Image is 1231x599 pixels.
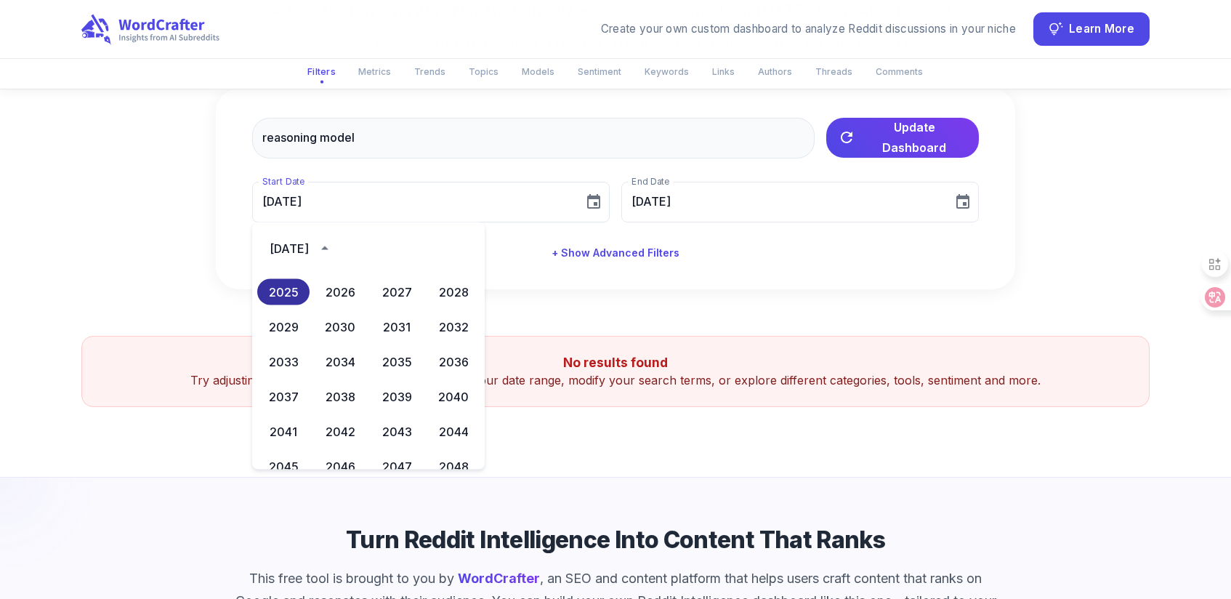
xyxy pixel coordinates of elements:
input: MM/DD/YYYY [621,182,943,222]
button: Authors [749,60,801,84]
button: 2039 [371,384,423,410]
button: 2046 [314,454,366,480]
button: 2025 [257,279,310,305]
button: 2047 [371,454,423,480]
label: Start Date [262,175,304,188]
button: Update Dashboard [826,118,979,158]
button: 2048 [427,454,480,480]
input: MM/DD/YYYY [252,182,573,222]
button: 2029 [257,314,310,340]
button: + Show Advanced Filters [546,240,685,267]
button: 2028 [427,279,480,305]
button: 2040 [427,384,480,410]
h4: Turn Reddit Intelligence Into Content That Ranks [346,524,885,556]
input: Filter discussions about AI on Reddit by keyword [252,118,815,158]
button: 2045 [257,454,310,480]
button: 2030 [314,314,366,340]
span: Update Dashboard [861,117,967,158]
button: Links [703,60,743,84]
button: 2037 [257,384,310,410]
button: Metrics [350,60,400,84]
button: 2034 [314,349,366,375]
button: Choose date, selected date is Sep 14, 2025 [579,188,608,217]
a: WordCrafter [458,571,540,586]
button: 2038 [314,384,366,410]
button: 2043 [371,419,423,445]
button: 2027 [371,279,423,305]
button: 2033 [257,349,310,375]
span: Learn More [1069,20,1134,39]
div: [DATE] [270,240,309,257]
button: 2042 [314,419,366,445]
button: 2044 [427,419,480,445]
button: 2032 [427,314,480,340]
button: 2035 [371,349,423,375]
button: 2031 [371,314,423,340]
button: Sentiment [569,60,630,84]
div: Create your own custom dashboard to analyze Reddit discussions in your niche [601,21,1016,38]
button: 2036 [427,349,480,375]
label: End Date [631,175,669,188]
button: Threads [807,60,861,84]
button: 2026 [314,279,366,305]
button: Comments [867,60,932,84]
p: Try adjusting your search filters. You can broaden your date range, modify your search terms, or ... [100,371,1131,389]
button: Keywords [636,60,698,84]
h5: No results found [100,354,1131,371]
button: Models [513,60,563,84]
button: Learn More [1033,12,1150,46]
button: year view is open, switch to calendar view [313,237,336,260]
button: 2041 [257,419,310,445]
button: Filters [298,59,344,84]
button: Trends [405,60,454,84]
button: Choose date, selected date is Oct 14, 2025 [948,188,977,217]
button: Topics [460,60,507,84]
